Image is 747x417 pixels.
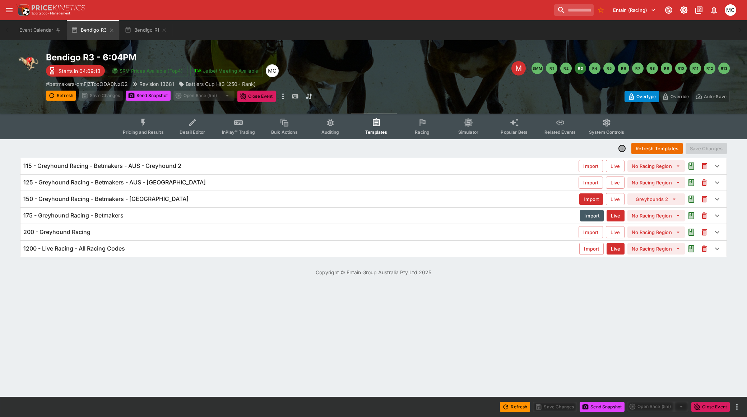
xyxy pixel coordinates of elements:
[627,160,685,172] button: No Racing Region
[685,193,698,206] button: Audit the Template Change History
[108,65,187,77] button: SRM Prices Available (Top4)
[691,402,730,412] button: Close Event
[704,63,715,74] button: R12
[580,402,625,412] button: Send Snapshot
[123,129,164,135] span: Pricing and Results
[266,64,279,77] div: Matthew Ching
[685,176,698,189] button: Audit the Template Change History
[579,226,603,238] button: Import
[685,209,698,222] button: Audit the Template Change History
[579,160,603,172] button: Import
[3,4,16,17] button: open drawer
[23,162,181,170] h6: 115 - Greyhound Racing - Betmakers - AUS - Greyhound 2
[632,63,644,74] button: R7
[627,177,685,188] button: No Racing Region
[365,129,387,135] span: Templates
[685,242,698,255] button: Audit the Template Change History
[659,91,692,102] button: Override
[692,4,705,17] button: Documentation
[173,91,235,101] div: split button
[560,63,572,74] button: R2
[23,212,124,219] h6: 175 - Greyhound Racing - Betmakers
[23,245,125,252] h6: 1200 - Live Racing - All Racing Codes
[627,243,685,255] button: No Racing Region
[458,129,478,135] span: Simulator
[23,179,206,186] h6: 125 - Greyhound Racing - Betmakers - AUS - [GEOGRAPHIC_DATA]
[685,226,698,239] button: Audit the Template Change History
[32,12,70,15] img: Sportsbook Management
[554,4,594,16] input: search
[662,4,675,17] button: Connected to PK
[718,63,730,74] button: R13
[627,210,685,221] button: No Racing Region
[609,4,660,16] button: Select Tenant
[532,63,730,74] nav: pagination navigation
[627,402,688,412] div: split button
[501,129,528,135] span: Popular Bets
[698,176,711,189] button: This will delete the selected template. You will still need to Save Template changes to commit th...
[16,3,30,17] img: PriceKinetics Logo
[698,193,711,206] button: This will delete the selected template. You will still need to Save Template changes to commit th...
[579,177,603,189] button: Import
[625,91,659,102] button: Overtype
[579,193,603,205] button: Import
[575,63,586,74] button: R3
[606,177,625,189] button: Live
[707,4,720,17] button: Notifications
[271,129,298,135] span: Bulk Actions
[17,52,40,75] img: greyhound_racing.png
[321,129,339,135] span: Auditing
[692,91,730,102] button: Auto-Save
[589,63,600,74] button: R4
[677,4,690,17] button: Toggle light/dark mode
[607,210,625,221] button: Live
[607,243,625,255] button: Live
[671,93,689,100] p: Override
[120,20,171,40] button: Bendigo R1
[46,52,388,63] h2: Copy To Clipboard
[117,114,630,139] div: Event type filters
[589,129,624,135] span: System Controls
[186,80,256,88] p: Battlers Cup Ht3 (250+ Rank)
[606,226,625,238] button: Live
[636,93,656,100] p: Overtype
[698,209,711,222] button: This will delete the selected template. You will still need to Save Template changes to commit th...
[67,20,119,40] button: Bendigo R3
[126,91,171,101] button: Send Snapshot
[685,160,698,173] button: Audit the Template Change History
[627,193,685,205] button: Greyhounds 2
[180,129,205,135] span: Detail Editor
[178,80,256,88] div: Battlers Cup Ht3 (250+ Rank)
[627,226,685,238] button: No Racing Region
[704,93,727,100] p: Auto-Save
[618,63,629,74] button: R6
[46,91,76,101] button: Refresh
[415,129,430,135] span: Racing
[46,80,128,88] p: Copy To Clipboard
[698,242,711,255] button: This will delete the selected template. You will still need to Save Template changes to commit th...
[675,63,687,74] button: R10
[190,65,263,77] button: Jetbet Meeting Available
[139,80,174,88] p: Revision 13681
[500,402,530,412] button: Refresh
[579,243,604,255] button: Import
[733,403,741,411] button: more
[544,129,576,135] span: Related Events
[580,210,604,221] button: Import
[725,4,736,16] div: Matthew Ching
[511,61,526,75] div: Edit Meeting
[723,2,738,18] button: Matthew Ching
[646,63,658,74] button: R8
[625,91,730,102] div: Start From
[222,129,255,135] span: InPlay™ Trading
[32,5,85,10] img: PriceKinetics
[698,226,711,239] button: This will delete the selected template. You will still need to Save Template changes to commit th...
[595,4,607,16] button: No Bookmarks
[661,63,672,74] button: R9
[546,63,557,74] button: R1
[606,160,625,172] button: Live
[279,91,287,102] button: more
[603,63,615,74] button: R5
[23,228,91,236] h6: 200 - Greyhound Racing
[698,160,711,173] button: This will delete the selected template. You will still need to Save Template changes to commit th...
